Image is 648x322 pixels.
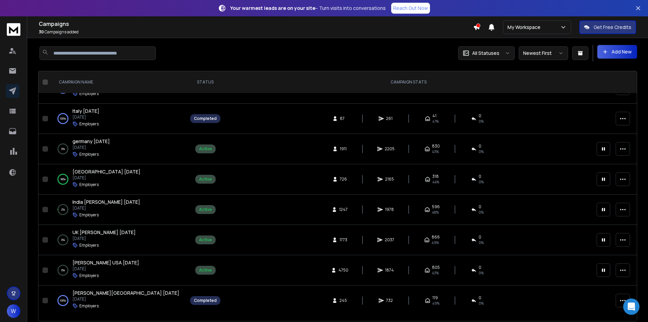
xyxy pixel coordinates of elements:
div: Active [199,207,212,212]
p: Campaigns added [39,29,473,35]
p: Employers [79,91,99,96]
span: 261 [386,116,393,121]
span: 0 % [479,270,484,276]
button: Get Free Credits [579,20,636,34]
img: logo [7,23,20,36]
strong: Your warmest leads are on your site [230,5,315,11]
span: 830 [432,143,440,149]
p: My Workspace [508,24,543,31]
span: 2165 [385,177,394,182]
a: UK [PERSON_NAME] [DATE] [72,229,136,236]
span: 1911 [340,146,347,152]
p: – Turn visits into conversations [230,5,386,12]
p: Employers [79,182,99,187]
p: 0 % [61,267,65,274]
p: Employers [79,303,99,309]
p: [DATE] [72,114,99,120]
span: 119 [432,295,438,301]
p: All Statuses [472,50,499,57]
a: [PERSON_NAME][GEOGRAPHIC_DATA] [DATE] [72,290,179,296]
span: 0 % [479,149,484,154]
span: 596 [432,204,440,210]
button: Add New [597,45,637,59]
div: Completed [194,298,217,303]
th: CAMPAIGN STATS [225,71,593,93]
p: Employers [79,243,99,248]
p: [DATE] [72,296,179,302]
td: 100%[PERSON_NAME][GEOGRAPHIC_DATA] [DATE][DATE]Employers [51,286,186,316]
span: 48 % [432,210,439,215]
a: Italy [DATE] [72,108,99,114]
th: STATUS [186,71,225,93]
span: 0 % [479,179,484,185]
div: Active [199,237,212,243]
span: 2205 [385,146,395,152]
td: 100%Italy [DATE][DATE]Employers [51,104,186,134]
span: 2037 [385,237,394,243]
span: 49 % [432,301,439,306]
a: [PERSON_NAME] USA [DATE] [72,259,139,266]
div: Active [199,177,212,182]
span: 1773 [339,237,347,243]
p: [DATE] [72,205,140,211]
span: germany [DATE] [72,138,110,144]
p: Employers [79,121,99,127]
span: 0 [479,234,481,240]
span: 318 [432,174,439,179]
span: 41 [432,113,436,119]
td: 99%[GEOGRAPHIC_DATA] [DATE][DATE]Employers [51,164,186,195]
p: 100 % [60,115,66,122]
p: [DATE] [72,145,110,150]
p: Employers [79,212,99,218]
span: 1874 [385,267,394,273]
a: germany [DATE] [72,138,110,145]
div: Completed [194,116,217,121]
a: [GEOGRAPHIC_DATA] [DATE] [72,168,140,175]
div: Open Intercom Messenger [623,298,639,315]
h1: Campaigns [39,20,473,28]
div: Active [199,146,212,152]
span: 0 % [479,119,484,124]
span: 4750 [338,267,348,273]
a: India [PERSON_NAME] [DATE] [72,199,140,205]
span: 0 [479,174,481,179]
button: W [7,304,20,318]
span: 1978 [385,207,394,212]
p: 0 % [61,145,65,152]
span: 0 [479,265,481,270]
div: Active [199,267,212,273]
p: [DATE] [72,236,136,241]
td: 0%UK [PERSON_NAME] [DATE][DATE]Employers [51,225,186,255]
span: 49 % [432,240,439,245]
span: 0 % [479,210,484,215]
span: [PERSON_NAME] USA [DATE] [72,259,139,266]
span: 30 [39,29,44,35]
p: [DATE] [72,266,139,272]
p: Employers [79,152,99,157]
span: 0 % [479,240,484,245]
span: 866 [432,234,440,240]
span: 44 % [432,179,439,185]
p: 99 % [61,176,66,183]
a: Reach Out Now [391,3,430,14]
span: 732 [386,298,393,303]
span: 245 [339,298,347,303]
p: Reach Out Now [393,5,428,12]
td: 2%India [PERSON_NAME] [DATE][DATE]Employers [51,195,186,225]
p: 2 % [61,206,65,213]
span: 43 % [432,149,439,154]
span: 805 [432,265,440,270]
p: Get Free Credits [594,24,631,31]
span: 0 [479,295,481,301]
button: Newest First [519,46,568,60]
td: 0%germany [DATE][DATE]Employers [51,134,186,164]
span: 726 [340,177,347,182]
span: 1247 [339,207,348,212]
p: Employers [79,273,99,278]
td: 0%[PERSON_NAME] USA [DATE][DATE]Employers [51,255,186,286]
